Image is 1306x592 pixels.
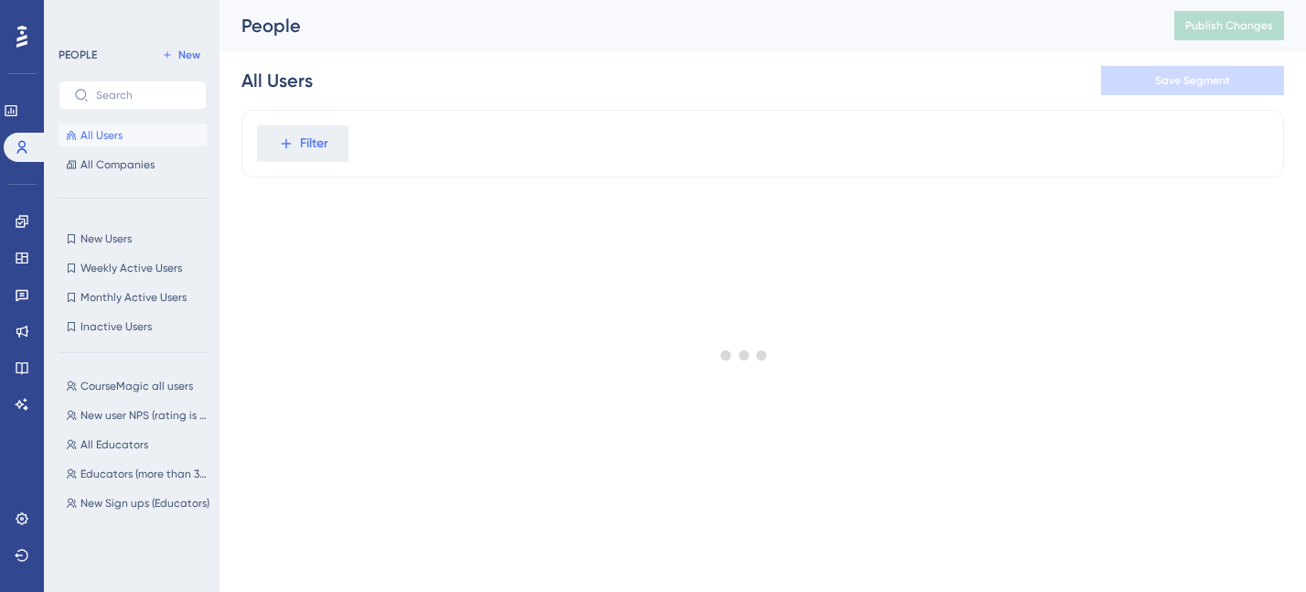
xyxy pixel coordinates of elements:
[1185,18,1273,33] span: Publish Changes
[59,434,218,456] button: All Educators
[80,290,187,305] span: Monthly Active Users
[59,463,218,485] button: Educators (more than 30 days)
[80,231,132,246] span: New Users
[1101,66,1284,95] button: Save Segment
[1174,11,1284,40] button: Publish Changes
[59,228,207,250] button: New Users
[59,286,207,308] button: Monthly Active Users
[59,375,218,397] button: CourseMagic all users
[59,492,218,514] button: New Sign ups (Educators)
[80,467,210,481] span: Educators (more than 30 days)
[241,68,313,93] div: All Users
[80,496,209,511] span: New Sign ups (Educators)
[80,319,152,334] span: Inactive Users
[80,128,123,143] span: All Users
[59,48,97,62] div: PEOPLE
[80,261,182,275] span: Weekly Active Users
[59,404,218,426] button: New user NPS (rating is greater than 5)
[80,437,148,452] span: All Educators
[178,48,200,62] span: New
[1155,73,1230,88] span: Save Segment
[59,316,207,338] button: Inactive Users
[155,44,207,66] button: New
[59,154,207,176] button: All Companies
[59,124,207,146] button: All Users
[96,89,191,102] input: Search
[241,13,1129,38] div: People
[80,157,155,172] span: All Companies
[59,257,207,279] button: Weekly Active Users
[80,408,210,423] span: New user NPS (rating is greater than 5)
[80,379,193,393] span: CourseMagic all users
